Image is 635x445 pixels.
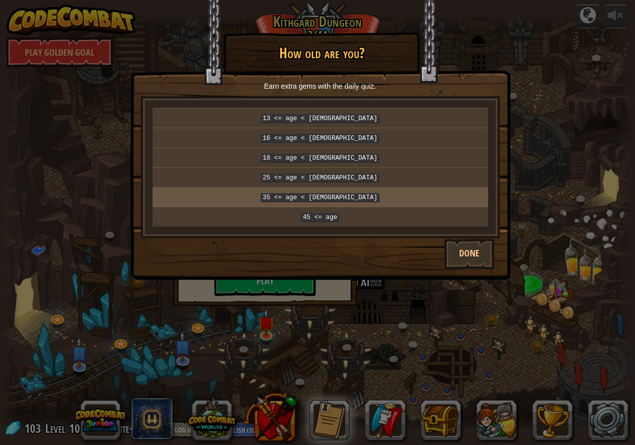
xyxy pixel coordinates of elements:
[279,43,365,63] span: How old are you?
[444,239,495,269] button: Done
[301,213,339,222] code: 45 <= age
[143,81,497,91] p: Earn extra gems with the daily quiz.
[260,173,380,182] code: 25 <= age < [DEMOGRAPHIC_DATA]
[260,134,380,143] code: 16 <= age < [DEMOGRAPHIC_DATA]
[260,154,380,163] code: 18 <= age < [DEMOGRAPHIC_DATA]
[260,114,380,123] code: 13 <= age < [DEMOGRAPHIC_DATA]
[260,193,380,202] code: 35 <= age < [DEMOGRAPHIC_DATA]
